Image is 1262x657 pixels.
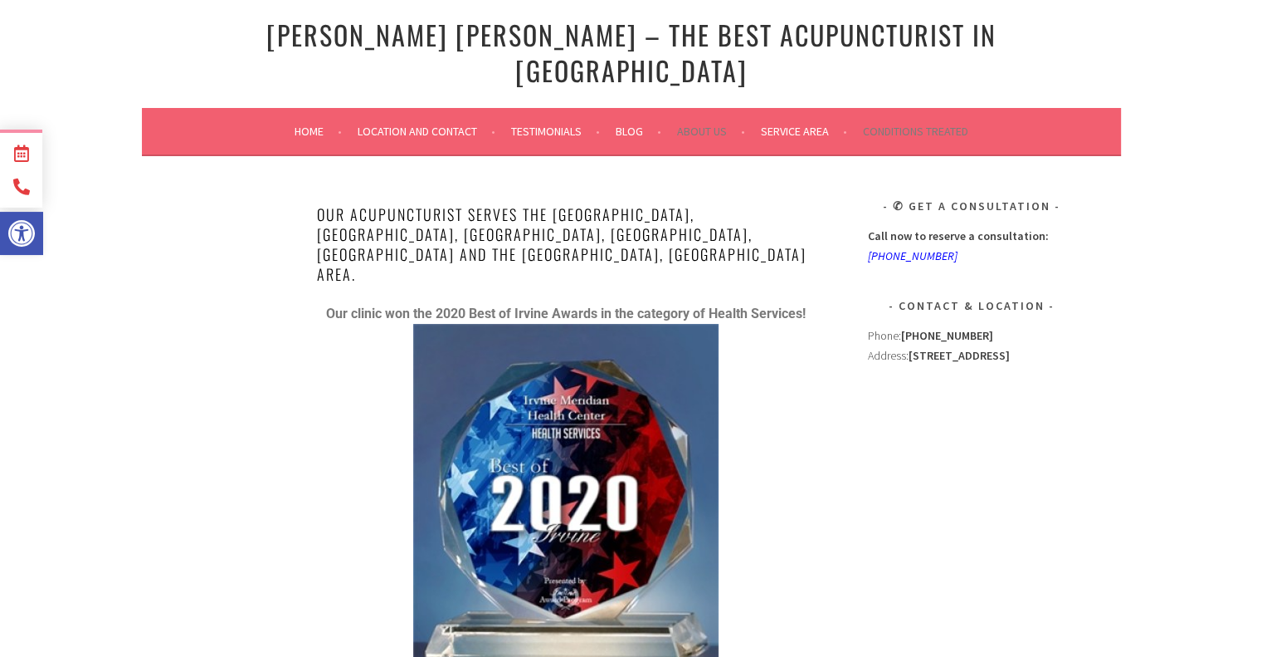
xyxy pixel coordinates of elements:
h3: Contact & Location [868,296,1075,316]
span: oUR Acupuncturist serves the [GEOGRAPHIC_DATA], [GEOGRAPHIC_DATA], [GEOGRAPHIC_DATA], [GEOGRAPHIC... [317,203,806,285]
div: Phone: [868,326,1075,346]
strong: Our clinic won the 2020 Best of Irvine Awards in the category of Health Services! [326,306,806,321]
strong: Call now to reserve a consultation: [868,228,1049,243]
div: Address: [868,326,1075,573]
a: Service Area [761,121,847,141]
strong: [PHONE_NUMBER] [901,328,993,343]
a: Testimonials [511,121,600,141]
h3: ✆ Get A Consultation [868,196,1075,216]
strong: [STREET_ADDRESS] [909,348,1010,363]
a: Blog [616,121,661,141]
a: Conditions Treated [863,121,968,141]
a: Home [295,121,342,141]
a: Location and Contact [358,121,495,141]
a: [PERSON_NAME] [PERSON_NAME] – The Best Acupuncturist In [GEOGRAPHIC_DATA] [266,15,996,90]
a: [PHONE_NUMBER] [868,248,957,263]
a: About Us [677,121,745,141]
